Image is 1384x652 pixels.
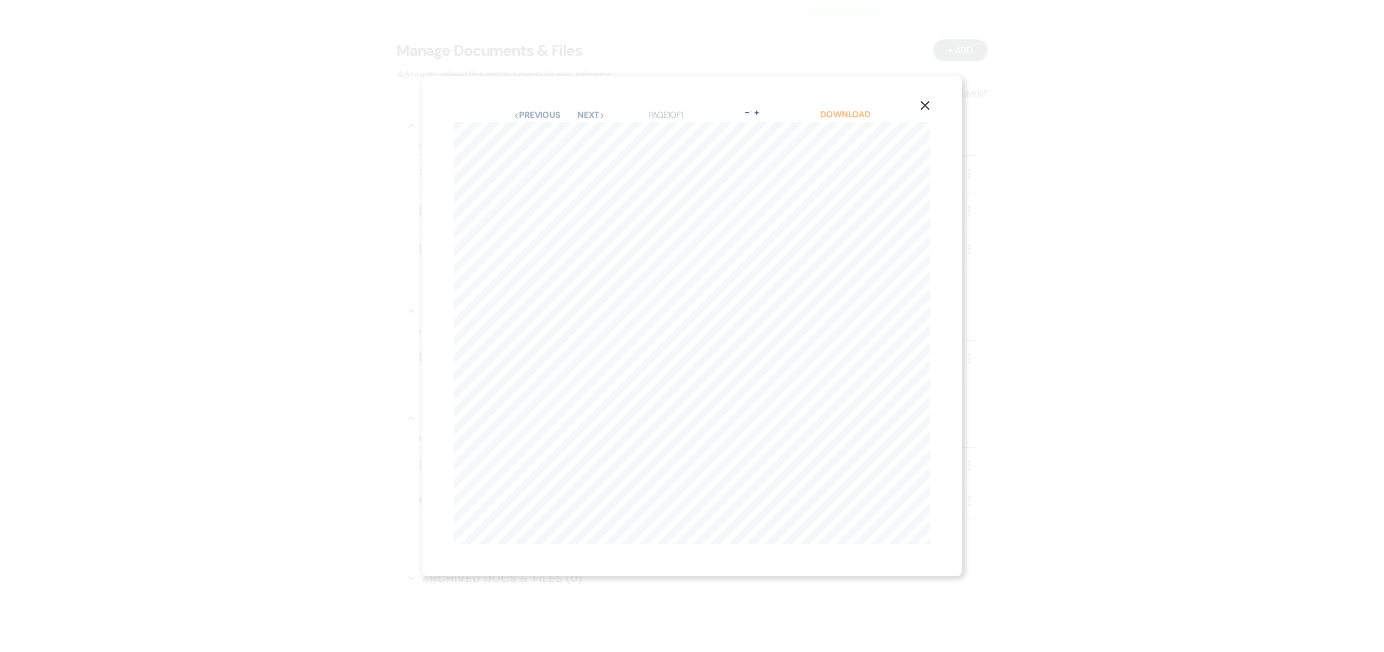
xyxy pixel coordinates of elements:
[514,111,561,119] button: Previous
[820,109,870,120] a: Download
[648,108,683,122] p: Page 1 of 1
[742,108,751,117] button: -
[752,108,761,117] button: +
[577,111,605,119] button: Next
